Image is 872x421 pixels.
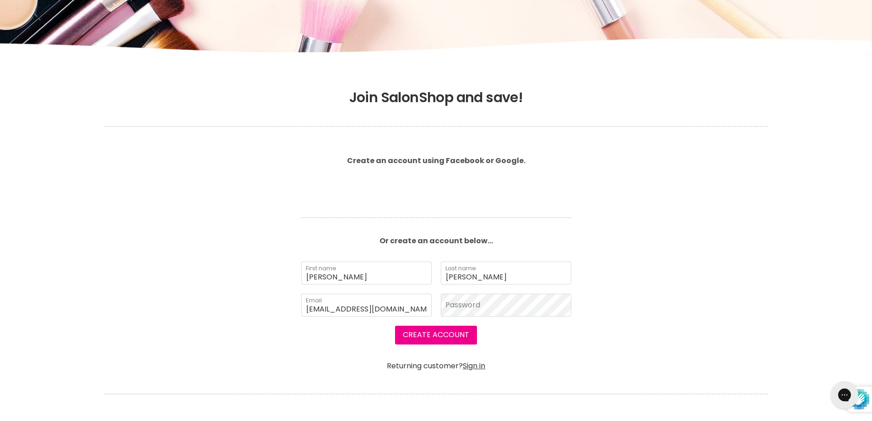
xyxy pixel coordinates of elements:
[301,354,571,371] div: Returning customer?
[301,178,571,203] iframe: Social Login Buttons
[104,89,768,106] h1: Join SalonShop and save!
[379,235,493,246] b: Or create an account below...
[826,378,863,412] iframe: Gorgias live chat messenger
[347,155,525,166] b: Create an account using Facebook or Google.
[463,361,485,371] a: Sign in
[395,326,477,344] button: Create Account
